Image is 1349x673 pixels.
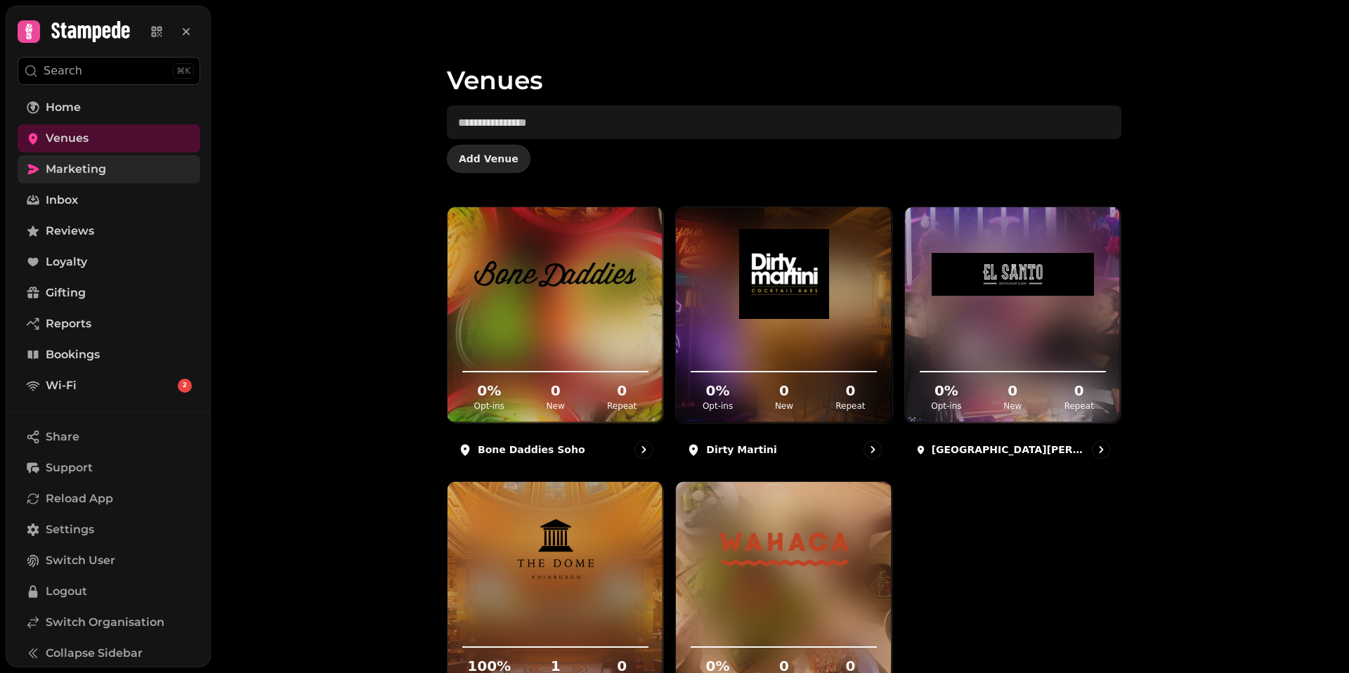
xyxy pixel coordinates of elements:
[18,608,200,636] a: Switch Organisation
[46,377,77,394] span: Wi-Fi
[1049,381,1109,400] h2: 0
[478,443,585,457] p: Bone Daddies Soho
[982,381,1043,400] h2: 0
[44,63,82,79] p: Search
[637,443,651,457] svg: go to
[18,341,200,369] a: Bookings
[932,443,1086,457] p: [GEOGRAPHIC_DATA][PERSON_NAME]
[18,639,200,667] button: Collapse Sidebar
[46,346,100,363] span: Bookings
[18,186,200,214] a: Inbox
[474,504,636,594] img: The Dome
[916,400,977,412] p: Opt-ins
[675,207,892,470] a: Dirty MartiniDirty Martini0%Opt-ins0New0RepeatDirty Martini
[173,63,194,79] div: ⌘K
[18,279,200,307] a: Gifting
[592,400,652,412] p: Repeat
[46,223,94,240] span: Reviews
[183,381,187,391] span: 2
[459,154,519,164] span: Add Venue
[754,400,814,412] p: New
[46,161,106,178] span: Marketing
[703,229,865,319] img: Dirty Martini
[46,254,87,270] span: Loyalty
[18,516,200,544] a: Settings
[18,217,200,245] a: Reviews
[46,552,115,569] span: Switch User
[982,400,1043,412] p: New
[459,400,519,412] p: Opt-ins
[18,93,200,122] a: Home
[46,614,164,631] span: Switch Organisation
[820,400,880,412] p: Repeat
[703,504,865,594] img: Wahaca Edinburgh
[18,57,200,85] button: Search⌘K
[18,248,200,276] a: Loyalty
[687,381,748,400] h2: 0 %
[687,400,748,412] p: Opt-ins
[46,645,143,662] span: Collapse Sidebar
[18,485,200,513] button: Reload App
[46,285,86,301] span: Gifting
[18,454,200,482] button: Support
[525,381,585,400] h2: 0
[46,130,89,147] span: Venues
[1049,400,1109,412] p: Repeat
[18,124,200,152] a: Venues
[46,490,113,507] span: Reload App
[447,207,664,470] a: Bone Daddies SohoBone Daddies Soho0%Opt-ins0New0RepeatBone Daddies Soho
[932,229,1094,319] img: El Santo Glasgow
[447,32,1121,94] h1: Venues
[754,381,814,400] h2: 0
[18,423,200,451] button: Share
[46,192,78,209] span: Inbox
[1094,443,1108,457] svg: go to
[46,459,93,476] span: Support
[18,372,200,400] a: Wi-Fi2
[706,443,777,457] p: Dirty Martini
[474,229,636,319] img: Bone Daddies Soho
[46,99,81,116] span: Home
[18,577,200,606] button: Logout
[46,429,79,445] span: Share
[525,400,585,412] p: New
[820,381,880,400] h2: 0
[916,381,977,400] h2: 0 %
[592,381,652,400] h2: 0
[18,155,200,183] a: Marketing
[866,443,880,457] svg: go to
[46,315,91,332] span: Reports
[18,547,200,575] button: Switch User
[46,583,87,600] span: Logout
[46,521,94,538] span: Settings
[447,145,530,173] button: Add Venue
[18,310,200,338] a: Reports
[459,381,519,400] h2: 0 %
[904,207,1121,470] a: El Santo GlasgowEl Santo Glasgow0%Opt-ins0New0Repeat[GEOGRAPHIC_DATA][PERSON_NAME]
